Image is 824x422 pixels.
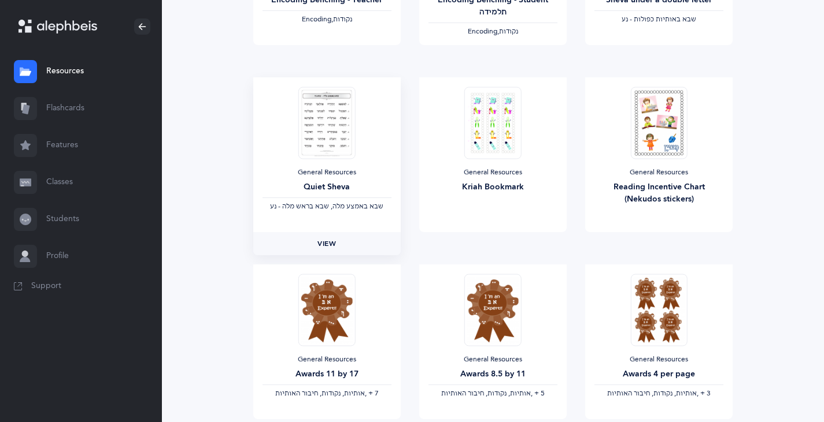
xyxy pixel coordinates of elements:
[441,389,531,397] span: ‫אותיות, נקודות, חיבור האותיות‬
[594,168,723,177] div: General Resources
[468,27,499,35] span: Encoding,
[631,87,688,159] img: StickerFillIns-Nekudos-_1545630016.PNG
[263,355,391,364] div: General Resources
[302,15,333,23] span: Encoding,
[594,355,723,364] div: General Resources
[594,181,723,206] div: Reading Incentive Chart (Nekudos stickers)
[31,281,61,292] span: Support
[333,15,352,23] span: ‫נקודות‬
[298,274,355,346] img: awards_1_per_page_1564629492.PNG
[428,389,557,398] div: ‪, + 5‬
[298,87,355,159] img: Quiet_Sheva_1552539892.PNG
[275,389,365,397] span: ‫אותיות, נקודות, חיבור האותיות‬
[428,368,557,380] div: Awards 8.5 by 11
[428,168,557,177] div: General Resources
[263,368,391,380] div: Awards 11 by 17
[607,389,697,397] span: ‫אותיות, נקודות, חיבור האותיות‬
[263,168,391,177] div: General Resources
[622,15,696,23] span: ‫שבא באותיות כפולות - נע‬
[253,232,401,255] a: View
[631,274,688,346] img: Awards_4_per_page_1564629899.PNG
[270,202,383,210] span: ‫שבא באמצע מלה, שבא בראש מלה - נע‬
[428,355,557,364] div: General Resources
[594,389,723,398] div: ‪, + 3‬
[499,27,518,35] span: ‫נקודות‬
[464,274,521,346] img: awards_full_page_1564629650.PNG
[263,389,391,398] div: ‪, + 7‬
[428,181,557,193] div: Kriah Bookmark
[317,238,336,249] span: View
[464,87,521,159] img: Alephbeis_bookmarks_thumbnail_1613454458.png
[263,181,391,193] div: Quiet Sheva
[594,368,723,380] div: Awards 4 per page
